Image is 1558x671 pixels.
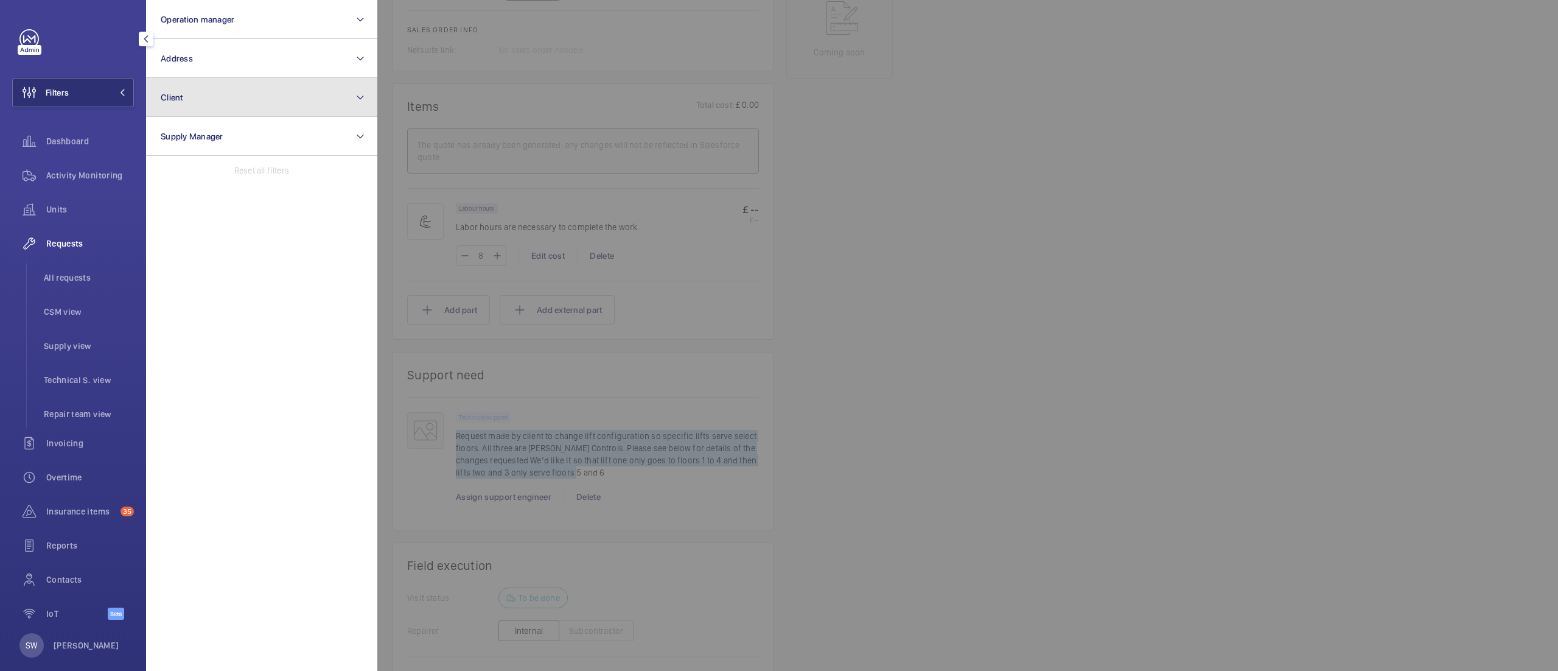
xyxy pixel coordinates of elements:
[108,608,124,620] span: Beta
[46,169,134,181] span: Activity Monitoring
[46,471,134,483] span: Overtime
[46,203,134,216] span: Units
[46,574,134,586] span: Contacts
[44,306,134,318] span: CSM view
[12,78,134,107] button: Filters
[46,505,116,518] span: Insurance items
[44,408,134,420] span: Repair team view
[46,539,134,552] span: Reports
[46,86,69,99] span: Filters
[26,639,37,652] p: SW
[46,437,134,449] span: Invoicing
[46,237,134,250] span: Requests
[46,135,134,147] span: Dashboard
[46,608,108,620] span: IoT
[44,374,134,386] span: Technical S. view
[44,272,134,284] span: All requests
[121,507,134,516] span: 35
[54,639,119,652] p: [PERSON_NAME]
[44,340,134,352] span: Supply view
